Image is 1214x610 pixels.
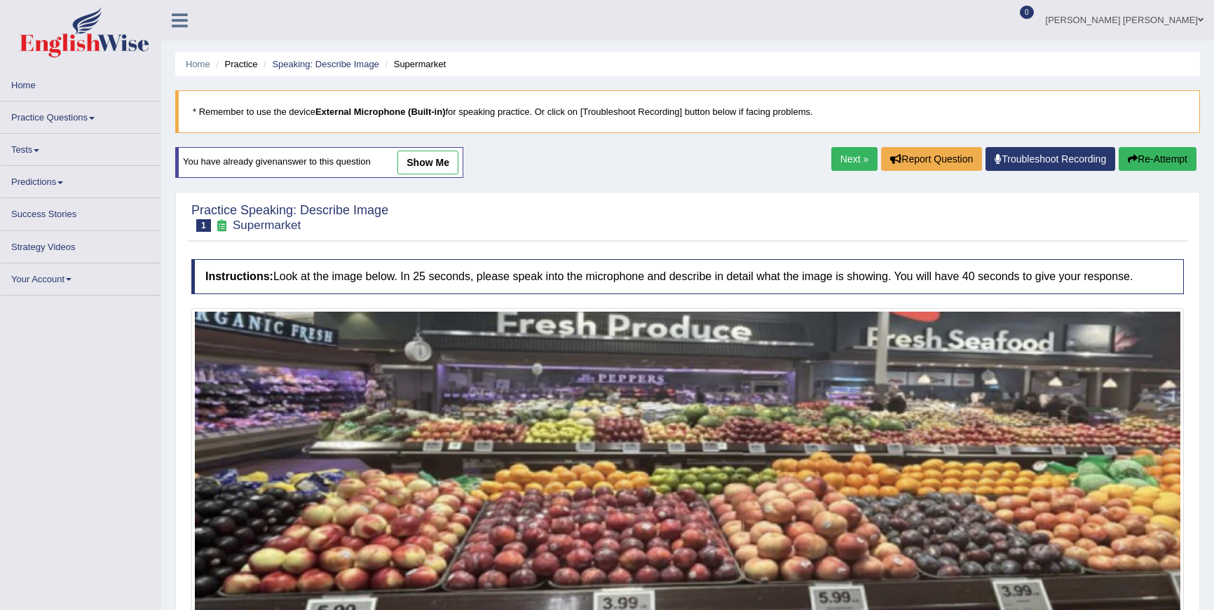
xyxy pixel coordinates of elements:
a: Next » [831,147,878,171]
small: Exam occurring question [214,219,229,233]
span: 1 [196,219,211,232]
a: Troubleshoot Recording [985,147,1115,171]
a: Practice Questions [1,102,161,129]
b: Instructions: [205,270,273,282]
a: Tests [1,134,161,161]
button: Report Question [881,147,982,171]
b: External Microphone (Built-in) [315,106,446,117]
a: Your Account [1,263,161,291]
a: Success Stories [1,198,161,226]
a: Home [1,69,161,97]
li: Practice [212,57,257,71]
h2: Practice Speaking: Describe Image [191,204,388,232]
span: 0 [1020,6,1034,19]
a: Strategy Videos [1,231,161,258]
small: Supermarket [233,219,301,232]
li: Supermarket [381,57,446,71]
a: Speaking: Describe Image [272,59,378,69]
div: You have already given answer to this question [175,147,463,178]
h4: Look at the image below. In 25 seconds, please speak into the microphone and describe in detail w... [191,259,1184,294]
blockquote: * Remember to use the device for speaking practice. Or click on [Troubleshoot Recording] button b... [175,90,1200,133]
a: Home [186,59,210,69]
a: show me [397,151,458,174]
a: Predictions [1,166,161,193]
button: Re-Attempt [1119,147,1196,171]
